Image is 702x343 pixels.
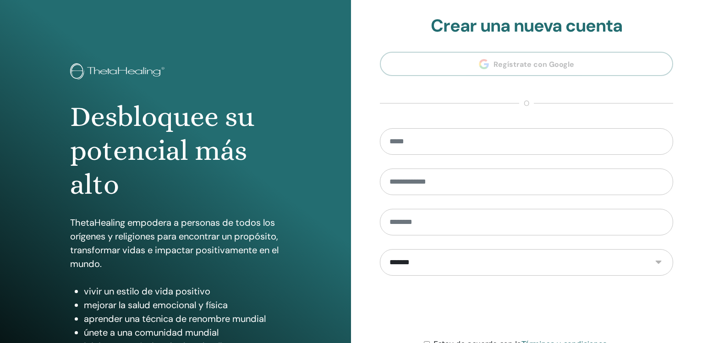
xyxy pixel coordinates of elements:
[84,312,281,326] li: aprender una técnica de renombre mundial
[380,16,673,37] h2: Crear una nueva cuenta
[84,326,281,339] li: únete a una comunidad mundial
[84,298,281,312] li: mejorar la salud emocional y física
[84,284,281,298] li: vivir un estilo de vida positivo
[70,100,281,202] h1: Desbloquee su potencial más alto
[519,98,534,109] span: o
[457,289,596,325] iframe: reCAPTCHA
[70,216,281,271] p: ThetaHealing empodera a personas de todos los orígenes y religiones para encontrar un propósito, ...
